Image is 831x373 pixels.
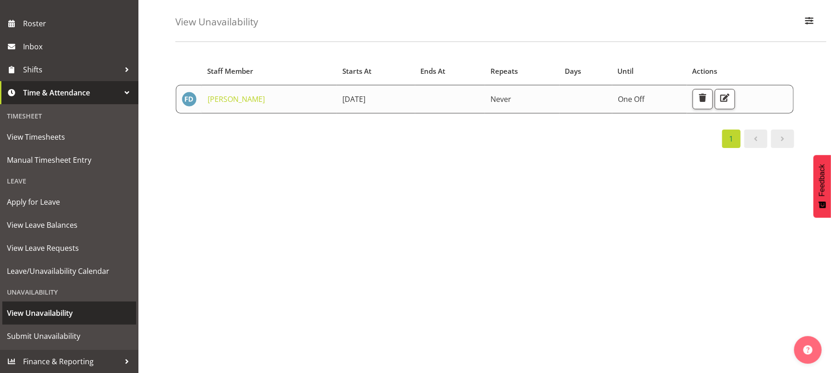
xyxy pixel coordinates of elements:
span: [DATE] [342,94,365,104]
button: Feedback - Show survey [813,155,831,218]
a: View Unavailability [2,302,136,325]
span: Leave/Unavailability Calendar [7,264,132,278]
a: [PERSON_NAME] [208,94,265,104]
span: One Off [618,94,645,104]
div: Unavailability [2,283,136,302]
span: Actions [692,66,717,77]
span: Never [490,94,511,104]
span: Shifts [23,63,120,77]
span: Time & Attendance [23,86,120,100]
span: Roster [23,17,134,30]
span: Days [565,66,581,77]
span: Inbox [23,40,134,53]
div: Timesheet [2,107,136,125]
img: foziah-dean1868.jpg [182,92,197,107]
a: View Leave Requests [2,237,136,260]
div: Leave [2,172,136,190]
span: Finance & Reporting [23,355,120,368]
button: Edit Unavailability [715,89,735,109]
span: View Leave Requests [7,241,132,255]
span: Apply for Leave [7,195,132,209]
a: Submit Unavailability [2,325,136,348]
span: Manual Timesheet Entry [7,153,132,167]
button: Filter Employees [800,12,819,32]
a: View Timesheets [2,125,136,148]
h4: View Unavailability [175,17,258,27]
span: View Timesheets [7,130,132,144]
a: Apply for Leave [2,190,136,213]
span: Staff Member [207,66,253,77]
span: Ends At [420,66,445,77]
span: Feedback [818,164,826,196]
button: Delete Unavailability [693,89,713,109]
a: View Leave Balances [2,213,136,237]
span: Submit Unavailability [7,329,132,343]
a: Manual Timesheet Entry [2,148,136,172]
span: Repeats [490,66,518,77]
img: help-xxl-2.png [803,345,813,355]
span: Starts At [342,66,371,77]
a: Leave/Unavailability Calendar [2,260,136,283]
span: View Unavailability [7,306,132,320]
span: Until [617,66,634,77]
span: View Leave Balances [7,218,132,232]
